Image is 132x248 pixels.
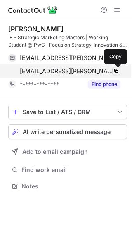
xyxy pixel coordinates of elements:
[8,34,127,49] div: IB - Strategic Marketing Masters | Working Student @ PwC | Focus on Strategy, Innovation & Commun...
[21,166,124,174] span: Find work email
[21,183,124,190] span: Notes
[23,109,113,115] div: Save to List / ATS / CRM
[8,105,127,119] button: save-profile-one-click
[8,5,58,15] img: ContactOut v5.3.10
[8,144,127,159] button: Add to email campaign
[8,164,127,176] button: Find work email
[8,25,64,33] div: [PERSON_NAME]
[22,148,88,155] span: Add to email campaign
[23,129,111,135] span: AI write personalized message
[88,80,120,88] button: Reveal Button
[20,54,114,62] span: [EMAIL_ADDRESS][PERSON_NAME][DOMAIN_NAME]
[20,67,114,75] span: [EMAIL_ADDRESS][PERSON_NAME][DOMAIN_NAME]
[8,124,127,139] button: AI write personalized message
[8,181,127,192] button: Notes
